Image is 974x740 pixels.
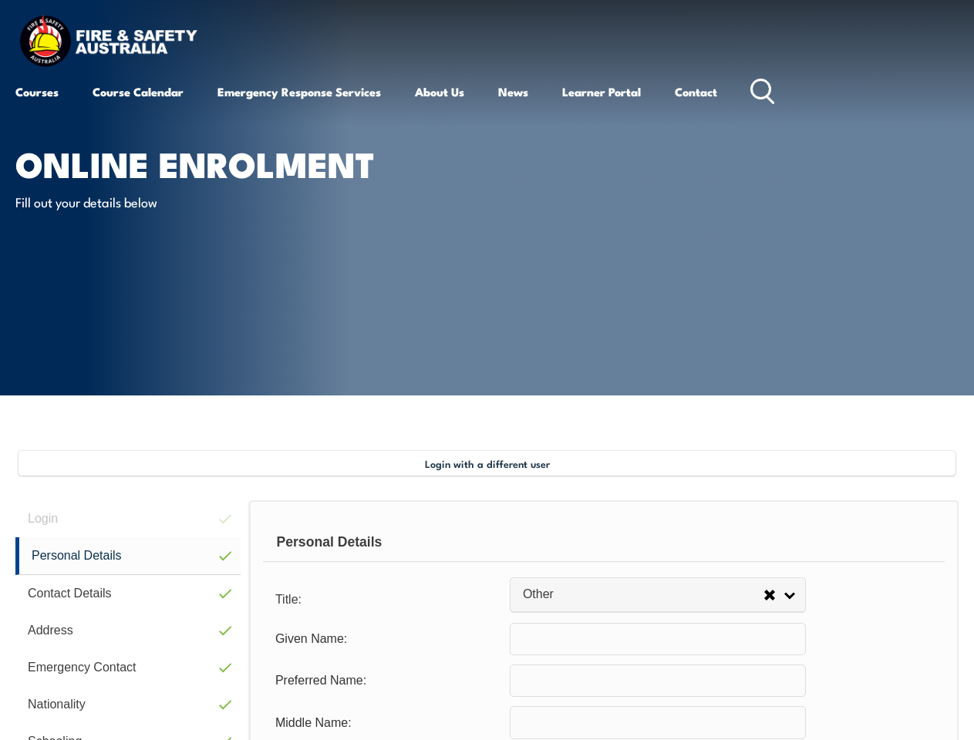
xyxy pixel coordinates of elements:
[498,73,528,110] a: News
[15,612,241,649] a: Address
[425,457,550,469] span: Login with a different user
[93,73,184,110] a: Course Calendar
[562,73,641,110] a: Learner Portal
[523,587,763,603] span: Other
[263,708,510,737] div: Middle Name:
[15,686,241,723] a: Nationality
[263,624,510,654] div: Given Name is required.
[15,73,59,110] a: Courses
[263,583,510,614] div: Title is required.
[15,575,241,612] a: Contact Details
[275,593,302,606] span: Title:
[263,666,510,695] div: Preferred Name:
[217,73,381,110] a: Emergency Response Services
[15,537,241,575] a: Personal Details
[263,523,945,562] div: Personal Details
[675,73,717,110] a: Contact
[15,148,396,178] h1: Online Enrolment
[415,73,464,110] a: About Us
[15,649,241,686] a: Emergency Contact
[15,193,297,210] p: Fill out your details below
